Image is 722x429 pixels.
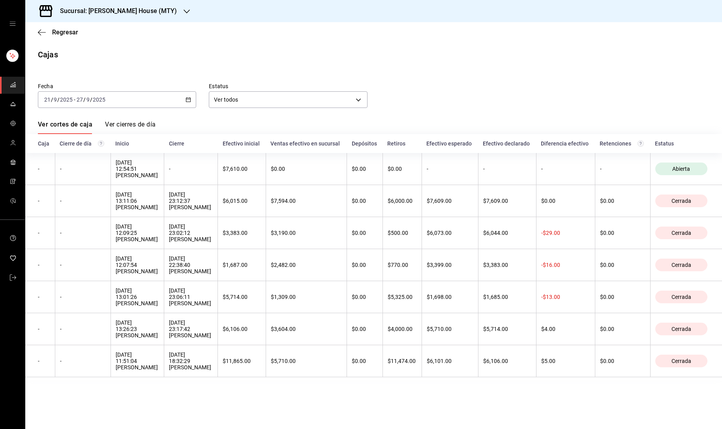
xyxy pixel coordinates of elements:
div: $5,714.00 [223,294,261,300]
div: Ver todos [209,91,367,108]
div: $11,474.00 [388,358,417,364]
div: $0.00 [600,230,645,236]
div: - [38,358,50,364]
div: $0.00 [600,358,645,364]
div: $6,073.00 [427,230,473,236]
div: [DATE] 13:26:23 [PERSON_NAME] [116,319,159,338]
div: $5.00 [541,358,590,364]
div: - [60,294,106,300]
div: $1,698.00 [427,294,473,300]
label: Fecha [38,83,196,89]
div: $5,714.00 [483,326,531,332]
div: $6,015.00 [223,198,261,204]
div: - [60,262,106,268]
div: - [38,294,50,300]
div: [DATE] 12:09:25 [PERSON_NAME] [116,223,159,242]
div: $0.00 [271,166,342,172]
div: $0.00 [600,326,645,332]
a: Ver cierres de día [105,121,156,134]
div: [DATE] 12:54:51 [PERSON_NAME] [116,159,159,178]
div: $0.00 [352,294,378,300]
div: $3,383.00 [223,230,261,236]
div: - [60,198,106,204]
div: [DATE] 12:07:54 [PERSON_NAME] [116,255,159,274]
svg: El número de cierre de día es consecutivo y consolida todos los cortes de caja previos en un únic... [98,140,104,147]
div: - [60,166,106,172]
div: $3,190.00 [271,230,342,236]
span: Cerrada [668,198,694,204]
div: Inicio [115,140,159,147]
div: Retenciones [600,140,645,147]
div: $5,710.00 [271,358,342,364]
div: Cierre [169,140,213,147]
div: $0.00 [600,294,645,300]
span: / [57,96,60,103]
div: $5,710.00 [427,326,473,332]
div: - [427,166,473,172]
div: - [38,198,50,204]
div: -$13.00 [541,294,590,300]
div: $6,106.00 [223,326,261,332]
input: ---- [92,96,106,103]
div: $11,865.00 [223,358,261,364]
div: $7,609.00 [427,198,473,204]
div: -$16.00 [541,262,590,268]
div: - [38,262,50,268]
div: - [60,358,106,364]
div: - [169,166,213,172]
div: $0.00 [352,198,378,204]
input: -- [53,96,57,103]
div: - [38,166,50,172]
div: $7,594.00 [271,198,342,204]
div: Ventas efectivo en sucursal [270,140,342,147]
span: Regresar [52,28,78,36]
div: - [60,326,106,332]
div: $1,685.00 [483,294,531,300]
div: $0.00 [600,198,645,204]
div: Efectivo inicial [223,140,261,147]
h3: Sucursal: [PERSON_NAME] House (MTY) [54,6,177,16]
div: $4,000.00 [388,326,417,332]
div: $3,399.00 [427,262,473,268]
div: $6,101.00 [427,358,473,364]
input: ---- [60,96,73,103]
button: Regresar [38,28,78,36]
span: - [74,96,75,103]
span: Cerrada [668,230,694,236]
div: $770.00 [388,262,417,268]
div: $7,609.00 [483,198,531,204]
span: Cerrada [668,294,694,300]
div: $0.00 [600,262,645,268]
div: - [483,166,531,172]
span: / [51,96,53,103]
span: Cerrada [668,326,694,332]
span: Cerrada [668,262,694,268]
div: $0.00 [352,262,378,268]
div: - [38,230,50,236]
div: $1,309.00 [271,294,342,300]
div: $6,000.00 [388,198,417,204]
div: [DATE] 13:01:26 [PERSON_NAME] [116,287,159,306]
div: [DATE] 11:51:04 [PERSON_NAME] [116,352,159,370]
div: - [60,230,106,236]
div: $0.00 [352,230,378,236]
div: Efectivo esperado [426,140,473,147]
div: $0.00 [352,326,378,332]
div: Efectivo declarado [483,140,531,147]
div: [DATE] 23:12:37 [PERSON_NAME] [169,191,213,210]
div: $6,106.00 [483,358,531,364]
div: [DATE] 18:32:29 [PERSON_NAME] [169,352,213,370]
div: $0.00 [388,166,417,172]
div: Caja [38,140,50,147]
span: / [83,96,86,103]
div: navigation tabs [38,121,156,134]
span: Abierta [669,166,693,172]
button: open drawer [9,21,16,27]
div: $1,687.00 [223,262,261,268]
div: - [600,166,645,172]
div: $500.00 [388,230,417,236]
div: -$29.00 [541,230,590,236]
div: $0.00 [352,358,378,364]
input: -- [44,96,51,103]
label: Estatus [209,83,367,89]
